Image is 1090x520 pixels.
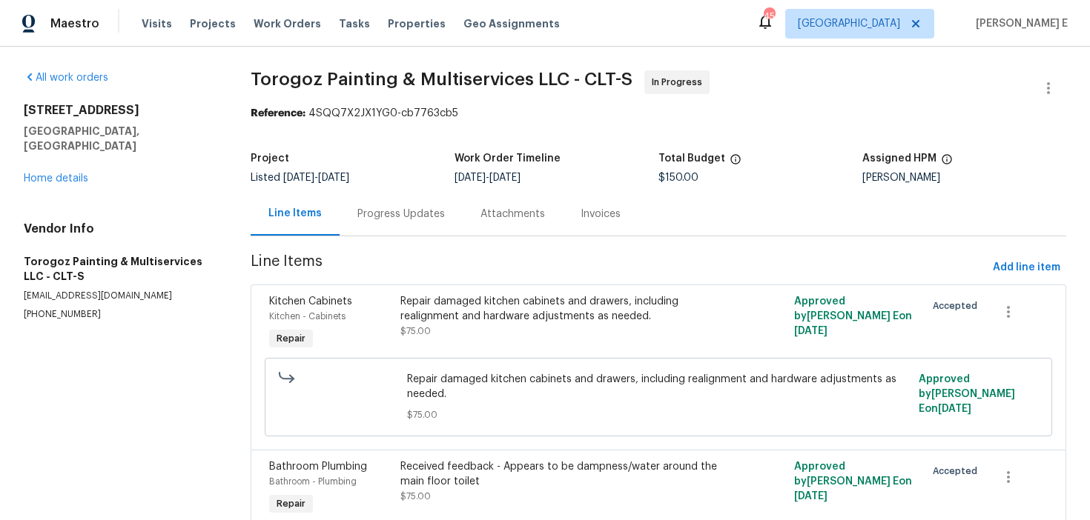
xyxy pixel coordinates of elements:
[24,103,215,118] h2: [STREET_ADDRESS]
[658,173,698,183] span: $150.00
[50,16,99,31] span: Maestro
[480,207,545,221] div: Attachments
[400,492,431,501] span: $75.00
[269,296,352,307] span: Kitchen Cabinets
[388,16,446,31] span: Properties
[463,16,560,31] span: Geo Assignments
[400,459,719,489] div: Received feedback - Appears to be dampness/water around the main floor toilet
[933,299,983,313] span: Accepted
[269,477,357,486] span: Bathroom - Plumbing
[190,16,236,31] span: Projects
[970,16,1068,31] span: [PERSON_NAME] E
[987,254,1066,281] button: Add line item
[407,372,911,401] span: Repair damaged kitchen cabinets and drawers, including realignment and hardware adjustments as ne...
[269,461,367,472] span: Bathroom Plumbing
[283,173,349,183] span: -
[251,108,305,119] b: Reference:
[251,173,349,183] span: Listed
[658,153,725,164] h5: Total Budget
[938,404,971,414] span: [DATE]
[251,153,289,164] h5: Project
[268,206,322,221] div: Line Items
[455,173,486,183] span: [DATE]
[318,173,349,183] span: [DATE]
[339,19,370,29] span: Tasks
[941,153,953,173] span: The hpm assigned to this work order.
[400,294,719,324] div: Repair damaged kitchen cabinets and drawers, including realignment and hardware adjustments as ne...
[862,173,1066,183] div: [PERSON_NAME]
[24,124,215,153] h5: [GEOGRAPHIC_DATA], [GEOGRAPHIC_DATA]
[794,296,912,336] span: Approved by [PERSON_NAME] E on
[794,326,828,336] span: [DATE]
[798,16,900,31] span: [GEOGRAPHIC_DATA]
[269,312,346,321] span: Kitchen - Cabinets
[271,331,311,346] span: Repair
[794,491,828,501] span: [DATE]
[283,173,314,183] span: [DATE]
[24,254,215,284] h5: Torogoz Painting & Multiservices LLC - CLT-S
[764,9,774,24] div: 45
[794,461,912,501] span: Approved by [PERSON_NAME] E on
[251,70,632,88] span: Torogoz Painting & Multiservices LLC - CLT-S
[581,207,621,221] div: Invoices
[251,106,1066,121] div: 4SQQ7X2JX1YG0-cb7763cb5
[254,16,321,31] span: Work Orders
[400,327,431,336] span: $75.00
[919,374,1015,414] span: Approved by [PERSON_NAME] E on
[933,464,983,479] span: Accepted
[730,153,741,173] span: The total cost of line items that have been proposed by Opendoor. This sum includes line items th...
[407,407,911,422] span: $75.00
[24,73,108,83] a: All work orders
[24,290,215,302] p: [EMAIL_ADDRESS][DOMAIN_NAME]
[24,221,215,236] h4: Vendor Info
[993,259,1060,277] span: Add line item
[455,153,561,164] h5: Work Order Timeline
[24,308,215,321] p: [PHONE_NUMBER]
[357,207,445,221] div: Progress Updates
[489,173,521,183] span: [DATE]
[142,16,172,31] span: Visits
[24,173,88,184] a: Home details
[862,153,937,164] h5: Assigned HPM
[455,173,521,183] span: -
[251,254,987,281] span: Line Items
[652,75,708,90] span: In Progress
[271,496,311,511] span: Repair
